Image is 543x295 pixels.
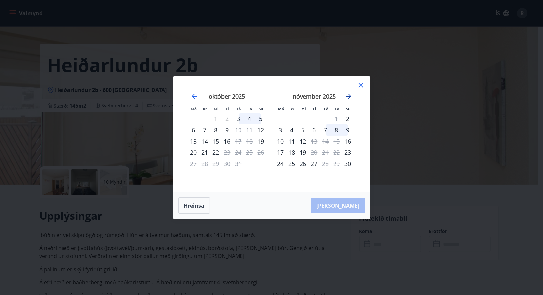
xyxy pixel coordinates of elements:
td: Choose þriðjudagur, 18. nóvember 2025 as your check-in date. It’s available. [286,147,298,158]
div: 20 [188,147,199,158]
td: Not available. miðvikudagur, 29. október 2025 [210,158,222,169]
td: Choose sunnudagur, 2. nóvember 2025 as your check-in date. It’s available. [342,113,354,124]
td: Choose þriðjudagur, 11. nóvember 2025 as your check-in date. It’s available. [286,136,298,147]
div: 8 [331,124,342,136]
div: 4 [244,113,255,124]
div: 7 [199,124,210,136]
button: Hreinsa [178,197,210,214]
td: Choose miðvikudagur, 1. október 2025 as your check-in date. It’s available. [210,113,222,124]
div: Aðeins innritun í boði [342,136,354,147]
td: Not available. þriðjudagur, 28. október 2025 [199,158,210,169]
td: Choose miðvikudagur, 22. október 2025 as your check-in date. It’s available. [210,147,222,158]
div: 3 [233,113,244,124]
td: Choose sunnudagur, 30. nóvember 2025 as your check-in date. It’s available. [342,158,354,169]
td: Choose sunnudagur, 16. nóvember 2025 as your check-in date. It’s available. [342,136,354,147]
div: 2 [222,113,233,124]
td: Choose fimmtudagur, 9. október 2025 as your check-in date. It’s available. [222,124,233,136]
td: Not available. föstudagur, 21. nóvember 2025 [320,147,331,158]
td: Not available. föstudagur, 24. október 2025 [233,147,244,158]
div: 6 [309,124,320,136]
td: Not available. laugardagur, 29. nóvember 2025 [331,158,342,169]
div: 11 [286,136,298,147]
td: Choose mánudagur, 10. nóvember 2025 as your check-in date. It’s available. [275,136,286,147]
small: Fi [313,106,317,111]
td: Not available. föstudagur, 14. nóvember 2025 [320,136,331,147]
td: Choose sunnudagur, 12. október 2025 as your check-in date. It’s available. [255,124,267,136]
div: 26 [298,158,309,169]
td: Choose fimmtudagur, 16. október 2025 as your check-in date. It’s available. [222,136,233,147]
div: Aðeins innritun í boði [342,147,354,158]
div: 5 [255,113,267,124]
div: 16 [222,136,233,147]
td: Not available. föstudagur, 10. október 2025 [233,124,244,136]
td: Choose mánudagur, 13. október 2025 as your check-in date. It’s available. [188,136,199,147]
div: 4 [286,124,298,136]
td: Choose mánudagur, 20. október 2025 as your check-in date. It’s available. [188,147,199,158]
td: Not available. laugardagur, 25. október 2025 [244,147,255,158]
td: Choose mánudagur, 6. október 2025 as your check-in date. It’s available. [188,124,199,136]
div: 22 [210,147,222,158]
div: Aðeins innritun í boði [255,124,267,136]
td: Choose sunnudagur, 9. nóvember 2025 as your check-in date. It’s available. [342,124,354,136]
div: Move backward to switch to the previous month. [190,92,198,100]
td: Choose miðvikudagur, 5. nóvember 2025 as your check-in date. It’s available. [298,124,309,136]
td: Choose þriðjudagur, 7. október 2025 as your check-in date. It’s available. [199,124,210,136]
div: 24 [275,158,286,169]
td: Choose laugardagur, 8. nóvember 2025 as your check-in date. It’s available. [331,124,342,136]
div: 5 [298,124,309,136]
td: Not available. laugardagur, 1. nóvember 2025 [331,113,342,124]
td: Not available. fimmtudagur, 23. október 2025 [222,147,233,158]
td: Not available. laugardagur, 18. október 2025 [244,136,255,147]
small: Su [259,106,264,111]
div: Aðeins útritun í boði [309,136,320,147]
td: Choose fimmtudagur, 6. nóvember 2025 as your check-in date. It’s available. [309,124,320,136]
small: Þr [203,106,207,111]
td: Choose föstudagur, 3. október 2025 as your check-in date. It’s available. [233,113,244,124]
td: Not available. laugardagur, 11. október 2025 [244,124,255,136]
td: Not available. laugardagur, 22. nóvember 2025 [331,147,342,158]
div: 18 [286,147,298,158]
div: 15 [210,136,222,147]
div: Aðeins innritun í boði [342,158,354,169]
div: 3 [275,124,286,136]
td: Not available. föstudagur, 28. nóvember 2025 [320,158,331,169]
div: 6 [188,124,199,136]
div: Aðeins útritun í boði [222,147,233,158]
td: Choose miðvikudagur, 15. október 2025 as your check-in date. It’s available. [210,136,222,147]
div: Aðeins útritun í boði [309,147,320,158]
small: Su [346,106,351,111]
small: Mi [301,106,306,111]
td: Choose sunnudagur, 5. október 2025 as your check-in date. It’s available. [255,113,267,124]
small: Fö [324,106,328,111]
div: 10 [275,136,286,147]
div: 9 [342,124,354,136]
div: 27 [309,158,320,169]
div: 21 [199,147,210,158]
td: Not available. sunnudagur, 26. október 2025 [255,147,267,158]
div: Aðeins útritun í boði [320,158,331,169]
td: Choose fimmtudagur, 2. október 2025 as your check-in date. It’s available. [222,113,233,124]
td: Choose laugardagur, 4. október 2025 as your check-in date. It’s available. [244,113,255,124]
div: Aðeins innritun í boði [342,113,354,124]
div: 9 [222,124,233,136]
td: Not available. fimmtudagur, 13. nóvember 2025 [309,136,320,147]
small: Má [191,106,197,111]
small: La [248,106,252,111]
td: Choose mánudagur, 24. nóvember 2025 as your check-in date. It’s available. [275,158,286,169]
td: Choose sunnudagur, 23. nóvember 2025 as your check-in date. It’s available. [342,147,354,158]
div: 7 [320,124,331,136]
div: 19 [298,147,309,158]
strong: október 2025 [209,92,245,100]
small: La [335,106,340,111]
td: Choose þriðjudagur, 14. október 2025 as your check-in date. It’s available. [199,136,210,147]
small: Fö [237,106,241,111]
div: 13 [188,136,199,147]
small: Fi [226,106,229,111]
td: Choose miðvikudagur, 19. nóvember 2025 as your check-in date. It’s available. [298,147,309,158]
td: Choose mánudagur, 17. nóvember 2025 as your check-in date. It’s available. [275,147,286,158]
small: Mi [214,106,219,111]
strong: nóvember 2025 [293,92,336,100]
div: Aðeins útritun í boði [233,124,244,136]
div: 14 [199,136,210,147]
div: 17 [275,147,286,158]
